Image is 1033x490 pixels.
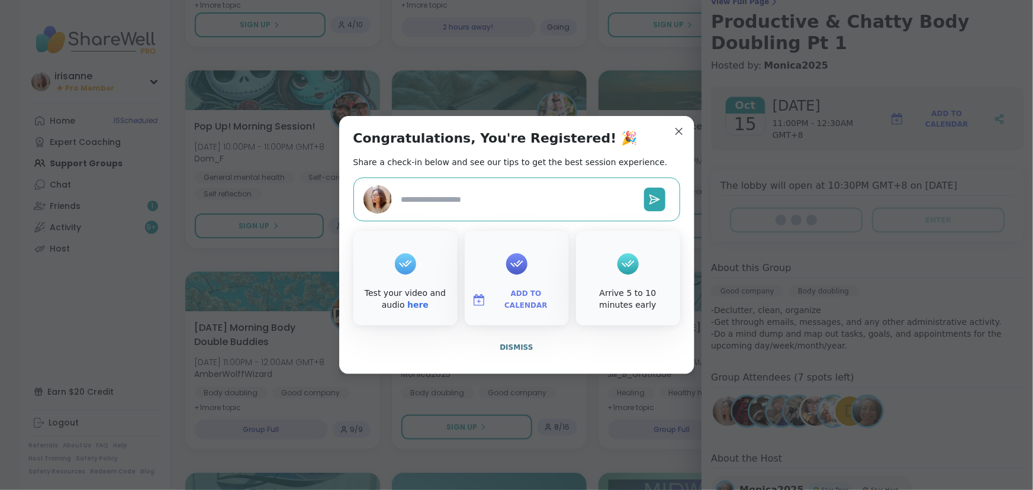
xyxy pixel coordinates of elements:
h2: Share a check-in below and see our tips to get the best session experience. [353,156,668,168]
button: Dismiss [353,335,680,360]
button: Add to Calendar [467,288,567,312]
img: irisanne [363,185,392,214]
a: here [407,300,429,310]
div: Arrive 5 to 10 minutes early [578,288,678,311]
span: Dismiss [500,343,533,352]
h1: Congratulations, You're Registered! 🎉 [353,130,638,147]
img: ShareWell Logomark [472,293,486,307]
div: Test your video and audio [356,288,455,311]
span: Add to Calendar [491,288,562,311]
